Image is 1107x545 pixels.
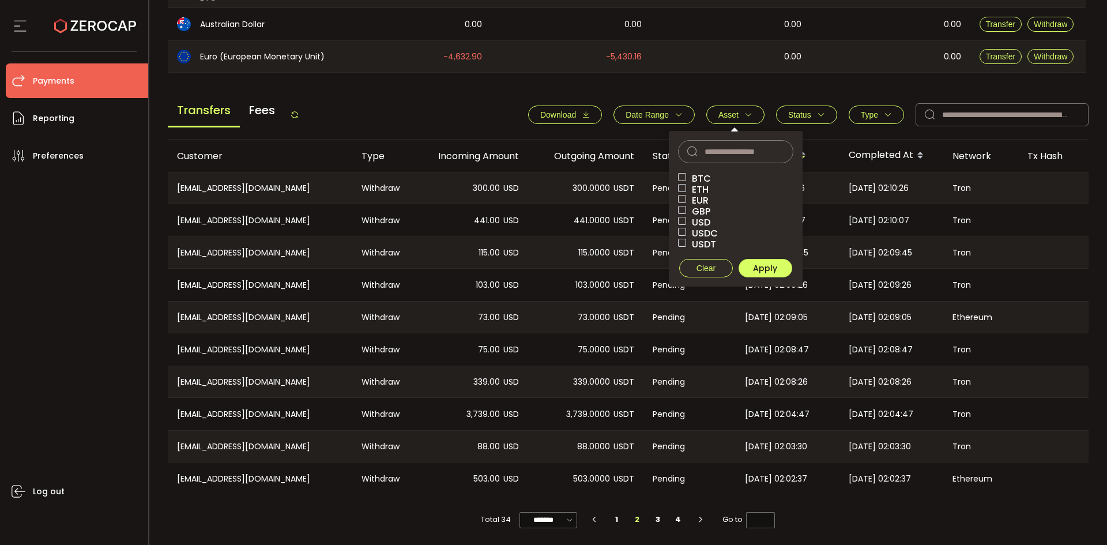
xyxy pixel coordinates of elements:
[753,262,777,274] span: Apply
[943,302,1018,333] div: Ethereum
[613,246,634,260] span: USDT
[1049,490,1107,545] iframe: Chat Widget
[686,184,709,195] span: ETH
[613,440,634,453] span: USDT
[528,106,602,124] button: Download
[839,146,943,166] div: Completed At
[784,50,801,63] span: 0.00
[696,264,716,273] span: Clear
[647,512,668,528] li: 3
[686,195,709,206] span: EUR
[33,483,65,500] span: Log out
[739,259,792,277] button: Apply
[33,148,84,164] span: Preferences
[613,106,695,124] button: Date Range
[626,110,669,119] span: Date Range
[943,149,1018,163] div: Network
[668,512,688,528] li: 4
[745,440,807,453] span: [DATE] 02:03:30
[943,269,1018,301] div: Tron
[943,172,1018,204] div: Tron
[352,172,413,204] div: Withdraw
[473,182,500,195] span: 300.00
[653,472,685,486] span: Pending
[352,204,413,236] div: Withdraw
[352,302,413,333] div: Withdraw
[478,343,500,356] span: 75.00
[944,18,961,31] span: 0.00
[1027,49,1074,64] button: Withdraw
[352,269,413,301] div: Withdraw
[503,182,519,195] span: USD
[624,18,642,31] span: 0.00
[613,214,634,227] span: USDT
[352,431,413,462] div: Withdraw
[980,17,1022,32] button: Transfer
[503,472,519,486] span: USD
[474,214,500,227] span: 441.00
[686,206,710,217] span: GBP
[503,214,519,227] span: USD
[653,408,685,421] span: Pending
[503,279,519,292] span: USD
[613,182,634,195] span: USDT
[986,20,1016,29] span: Transfer
[653,375,685,389] span: Pending
[33,73,74,89] span: Payments
[849,279,912,292] span: [DATE] 02:09:26
[643,149,736,163] div: Status
[1034,52,1067,61] span: Withdraw
[477,440,500,453] span: 88.00
[481,512,511,528] span: Total 34
[613,472,634,486] span: USDT
[686,228,718,239] span: USDC
[943,237,1018,268] div: Tron
[706,106,765,124] button: Asset
[168,149,352,163] div: Customer
[849,182,909,195] span: [DATE] 02:10:26
[573,182,610,195] span: 300.0000
[479,246,500,260] span: 115.00
[503,408,519,421] span: USD
[745,375,808,389] span: [DATE] 02:08:26
[943,366,1018,397] div: Tron
[352,463,413,495] div: Withdraw
[566,408,610,421] span: 3,739.0000
[849,472,911,486] span: [DATE] 02:02:37
[943,204,1018,236] div: Tron
[686,173,711,184] span: BTC
[686,217,710,228] span: USD
[849,214,909,227] span: [DATE] 02:10:07
[503,246,519,260] span: USD
[503,343,519,356] span: USD
[606,50,642,63] span: -5,430.16
[577,440,610,453] span: 88.0000
[776,106,837,124] button: Status
[168,237,352,268] div: [EMAIL_ADDRESS][DOMAIN_NAME]
[653,214,685,227] span: Pending
[653,246,685,260] span: Pending
[200,51,325,63] span: Euro (European Monetary Unit)
[473,375,500,389] span: 339.00
[849,375,912,389] span: [DATE] 02:08:26
[745,472,807,486] span: [DATE] 02:02:37
[503,375,519,389] span: USD
[722,512,775,528] span: Go to
[653,311,685,324] span: Pending
[849,440,911,453] span: [DATE] 02:03:30
[575,279,610,292] span: 103.0000
[980,49,1022,64] button: Transfer
[443,50,482,63] span: -4,632.90
[168,302,352,333] div: [EMAIL_ADDRESS][DOMAIN_NAME]
[503,311,519,324] span: USD
[718,110,739,119] span: Asset
[476,279,500,292] span: 103.00
[849,246,912,260] span: [DATE] 02:09:45
[943,431,1018,462] div: Tron
[168,172,352,204] div: [EMAIL_ADDRESS][DOMAIN_NAME]
[986,52,1016,61] span: Transfer
[352,333,413,366] div: Withdraw
[943,463,1018,495] div: Ethereum
[540,110,576,119] span: Download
